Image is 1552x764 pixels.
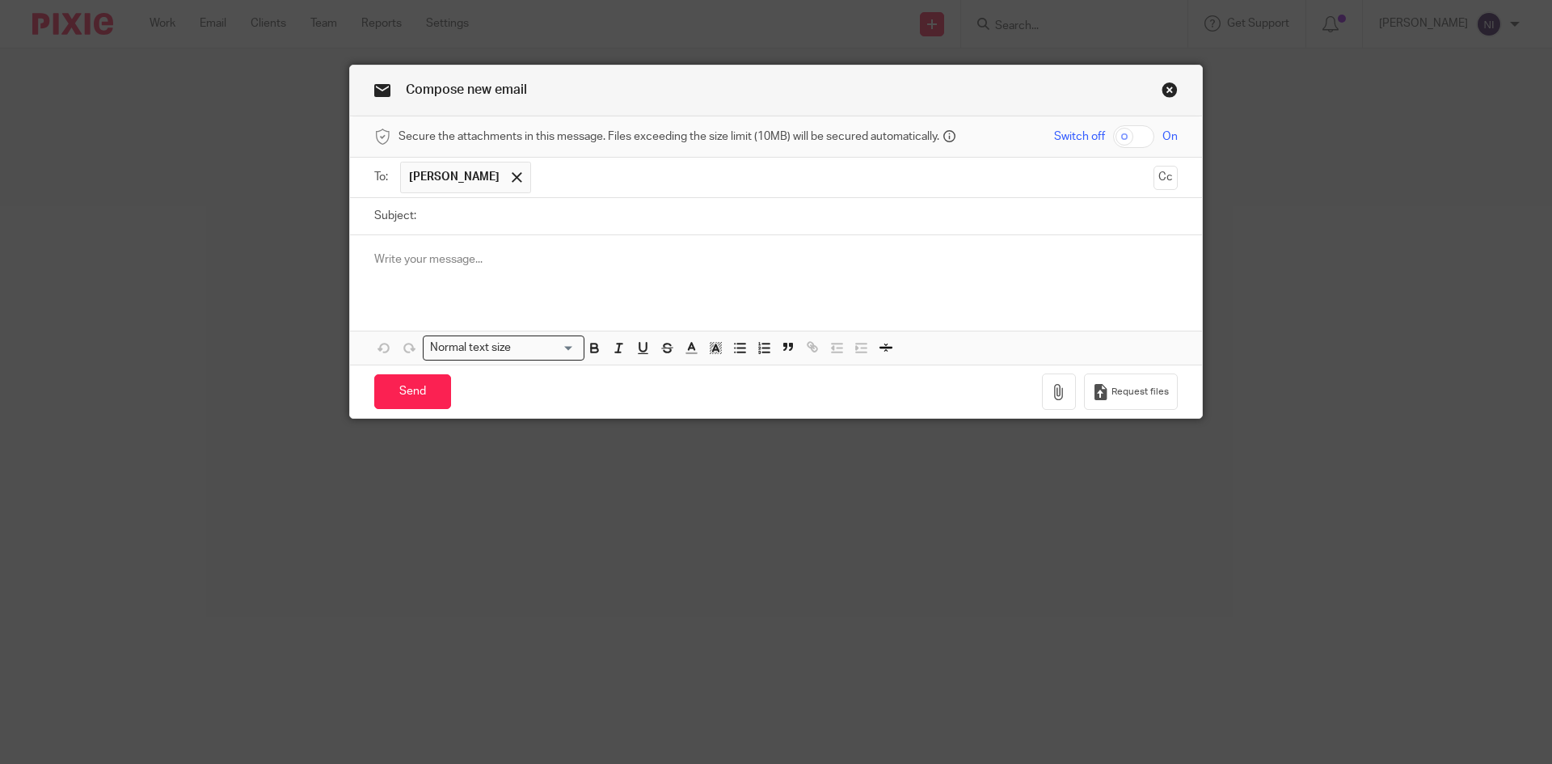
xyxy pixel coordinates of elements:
[1054,129,1105,145] span: Switch off
[427,340,515,357] span: Normal text size
[374,208,416,224] label: Subject:
[1162,82,1178,103] a: Close this dialog window
[1153,166,1178,190] button: Cc
[517,340,575,357] input: Search for option
[1162,129,1178,145] span: On
[1084,374,1178,410] button: Request files
[406,83,527,96] span: Compose new email
[409,169,500,185] span: [PERSON_NAME]
[374,169,392,185] label: To:
[399,129,939,145] span: Secure the attachments in this message. Files exceeding the size limit (10MB) will be secured aut...
[374,374,451,409] input: Send
[423,336,584,361] div: Search for option
[1111,386,1169,399] span: Request files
